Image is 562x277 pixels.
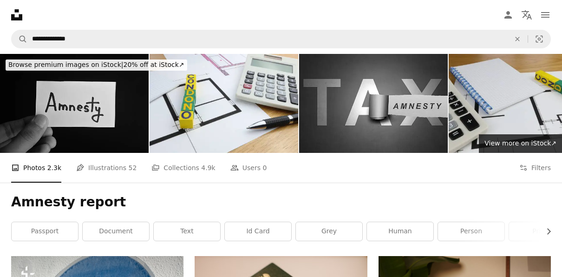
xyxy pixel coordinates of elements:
a: document [83,222,149,241]
span: 0 [262,163,267,173]
a: Home — Unsplash [11,9,22,20]
a: View more on iStock↗ [479,134,562,153]
h1: Amnesty report [11,194,551,211]
button: Visual search [528,30,550,48]
a: grey [296,222,362,241]
a: passport [12,222,78,241]
span: 4.9k [201,163,215,173]
img: Tax amnesty quotes [299,54,448,153]
button: Clear [507,30,528,48]
span: 52 [129,163,137,173]
img: Real estate amnesty written in Italian [150,54,298,153]
span: Browse premium images on iStock | [8,61,123,68]
button: Menu [536,6,555,24]
form: Find visuals sitewide [11,30,551,48]
a: Collections 4.9k [151,153,215,183]
div: 20% off at iStock ↗ [6,59,187,71]
a: id card [225,222,291,241]
button: scroll list to the right [540,222,551,241]
a: text [154,222,220,241]
a: person [438,222,504,241]
button: Search Unsplash [12,30,27,48]
a: Illustrations 52 [76,153,137,183]
button: Filters [519,153,551,183]
a: Users 0 [230,153,267,183]
a: Log in / Sign up [499,6,517,24]
a: human [367,222,433,241]
span: View more on iStock ↗ [484,139,556,147]
button: Language [517,6,536,24]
